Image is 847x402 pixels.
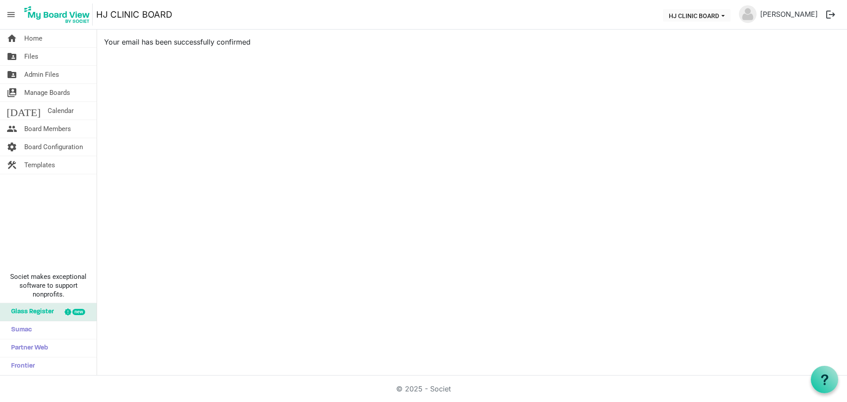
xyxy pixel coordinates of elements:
[3,6,19,23] span: menu
[48,102,74,120] span: Calendar
[396,384,451,393] a: © 2025 - Societ
[821,5,840,24] button: logout
[7,357,35,375] span: Frontier
[7,102,41,120] span: [DATE]
[72,309,85,315] div: new
[663,9,731,22] button: HJ CLINIC BOARD dropdownbutton
[22,4,96,26] a: My Board View Logo
[24,66,59,83] span: Admin Files
[7,321,32,339] span: Sumac
[7,84,17,101] span: switch_account
[4,272,93,299] span: Societ makes exceptional software to support nonprofits.
[24,84,70,101] span: Manage Boards
[7,339,48,357] span: Partner Web
[104,37,840,47] p: Your email has been successfully confirmed
[7,30,17,47] span: home
[24,156,55,174] span: Templates
[24,48,38,65] span: Files
[7,48,17,65] span: folder_shared
[739,5,757,23] img: no-profile-picture.svg
[24,120,71,138] span: Board Members
[7,303,54,321] span: Glass Register
[757,5,821,23] a: [PERSON_NAME]
[22,4,93,26] img: My Board View Logo
[7,66,17,83] span: folder_shared
[7,138,17,156] span: settings
[7,120,17,138] span: people
[7,156,17,174] span: construction
[24,138,83,156] span: Board Configuration
[96,6,172,23] a: HJ CLINIC BOARD
[24,30,42,47] span: Home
